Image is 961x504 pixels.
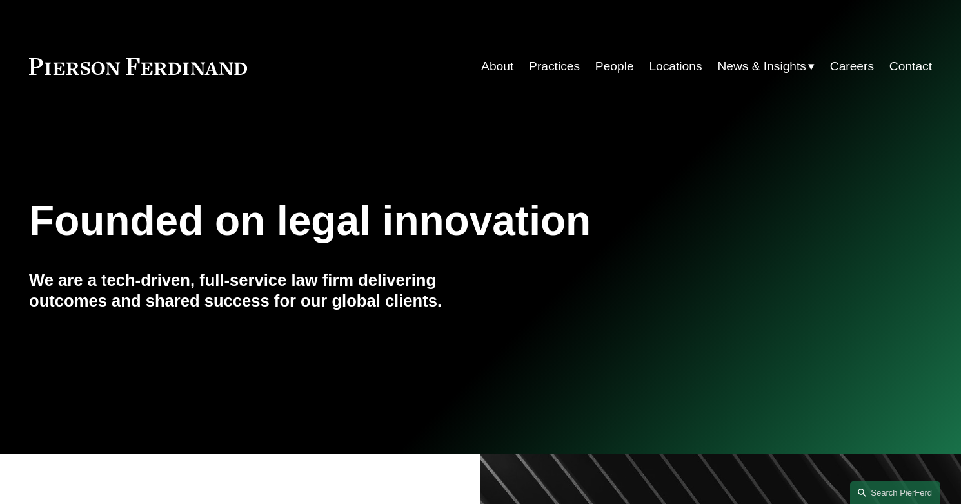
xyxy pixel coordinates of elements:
[889,54,932,79] a: Contact
[29,197,782,245] h1: Founded on legal innovation
[29,270,480,312] h4: We are a tech-driven, full-service law firm delivering outcomes and shared success for our global...
[717,55,806,78] span: News & Insights
[830,54,874,79] a: Careers
[717,54,815,79] a: folder dropdown
[595,54,634,79] a: People
[529,54,580,79] a: Practices
[649,54,702,79] a: Locations
[481,54,513,79] a: About
[850,481,940,504] a: Search this site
